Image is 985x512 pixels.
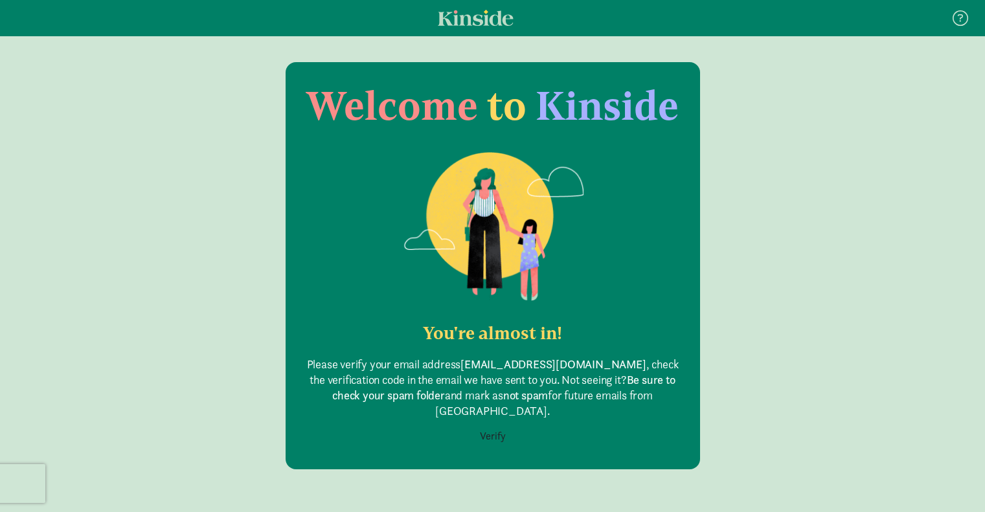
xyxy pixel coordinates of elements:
[536,82,679,130] span: Kinside
[306,82,478,130] span: Welcome
[306,323,679,344] h2: You're almost in!
[487,82,526,130] span: to
[438,10,514,26] a: Kinside
[503,388,548,403] b: not spam
[332,372,675,403] b: Be sure to check your spam folder
[460,357,646,372] b: [EMAIL_ADDRESS][DOMAIN_NAME]
[471,424,514,449] button: Verify
[306,357,679,419] p: Please verify your email address , check the verification code in the email we have sent to you. ...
